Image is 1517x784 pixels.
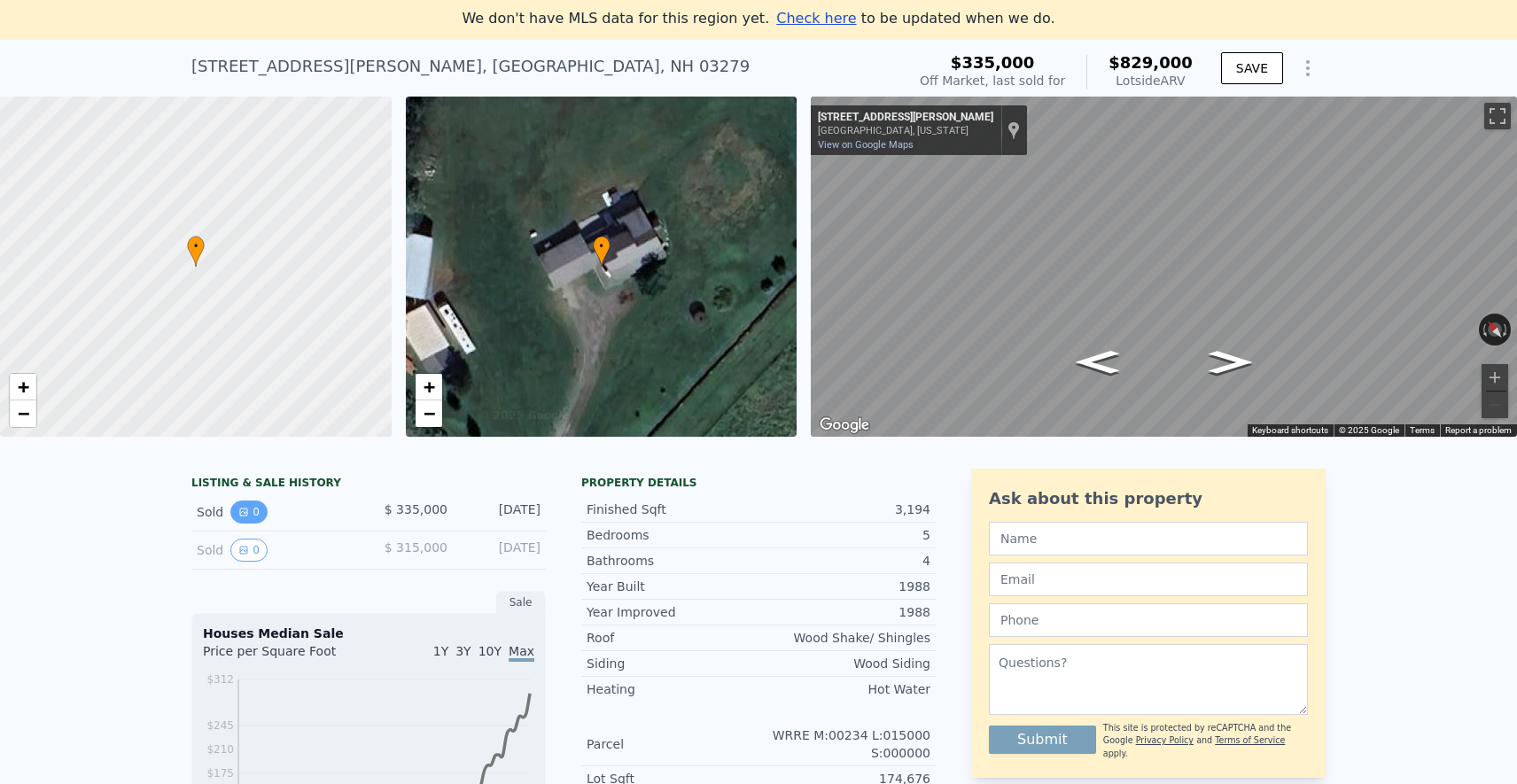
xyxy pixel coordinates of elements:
[758,629,930,647] div: Wood Shake/ Shingles
[776,10,856,27] span: Check here
[462,501,541,524] div: [DATE]
[423,402,434,424] span: −
[423,376,434,398] span: +
[758,552,930,570] div: 4
[587,603,758,621] div: Year Improved
[191,54,750,79] div: [STREET_ADDRESS][PERSON_NAME] , [GEOGRAPHIC_DATA] , NH 03279
[187,236,205,267] div: •
[10,374,36,400] a: Zoom in
[230,501,268,524] button: View historical data
[416,400,442,427] a: Zoom out
[989,522,1308,555] input: Name
[1339,425,1399,435] span: © 2025 Google
[815,414,874,437] img: Google
[1215,735,1285,745] a: Terms of Service
[758,526,930,544] div: 5
[818,111,993,125] div: [STREET_ADDRESS][PERSON_NAME]
[509,644,534,662] span: Max
[1252,424,1328,437] button: Keyboard shortcuts
[587,526,758,544] div: Bedrooms
[818,125,993,136] div: [GEOGRAPHIC_DATA], [US_STATE]
[1479,314,1489,345] button: Rotate counterclockwise
[18,376,29,398] span: +
[10,400,36,427] a: Zoom out
[593,236,611,267] div: •
[1109,72,1193,89] div: Lotside ARV
[385,502,447,516] span: $ 335,000
[758,726,930,762] div: WRRE M:00234 L:015000 S:000000
[989,726,1096,754] button: Submit
[811,97,1517,437] div: Street View
[1290,50,1326,86] button: Show Options
[581,476,936,490] div: Property details
[206,767,234,780] tspan: $175
[587,629,758,647] div: Roof
[989,486,1308,511] div: Ask about this property
[1190,345,1271,379] path: Go Southeast, Lake Tarleton Rd
[1103,722,1308,760] div: This site is protected by reCAPTCHA and the Google and apply.
[776,8,1054,29] div: to be updated when we do.
[1136,735,1194,745] a: Privacy Policy
[1445,425,1512,435] a: Report a problem
[593,238,611,254] span: •
[1484,103,1511,129] button: Toggle fullscreen view
[587,655,758,672] div: Siding
[191,476,546,493] div: LISTING & SALE HISTORY
[385,540,447,555] span: $ 315,000
[758,603,930,621] div: 1988
[587,501,758,518] div: Finished Sqft
[1482,364,1508,391] button: Zoom in
[478,644,502,658] span: 10Y
[230,539,268,562] button: View historical data
[951,53,1035,72] span: $335,000
[206,673,234,686] tspan: $312
[462,8,1054,29] div: We don't have MLS data for this region yet.
[758,501,930,518] div: 3,194
[206,743,234,756] tspan: $210
[197,501,354,524] div: Sold
[416,374,442,400] a: Zoom in
[462,539,541,562] div: [DATE]
[920,72,1065,89] div: Off Market, last sold for
[18,402,29,424] span: −
[587,680,758,698] div: Heating
[1221,52,1283,84] button: SAVE
[197,539,354,562] div: Sold
[1109,53,1193,72] span: $829,000
[1058,345,1138,379] path: Go Northwest, Lake Tarleton Rd
[496,591,546,614] div: Sale
[455,644,471,658] span: 3Y
[989,563,1308,596] input: Email
[1482,392,1508,418] button: Zoom out
[433,644,448,658] span: 1Y
[206,719,234,732] tspan: $245
[815,414,874,437] a: Open this area in Google Maps (opens a new window)
[187,238,205,254] span: •
[1502,314,1512,345] button: Rotate clockwise
[203,625,534,642] div: Houses Median Sale
[758,680,930,698] div: Hot Water
[989,603,1308,637] input: Phone
[818,139,914,151] a: View on Google Maps
[587,578,758,595] div: Year Built
[1410,425,1435,435] a: Terms
[811,97,1517,437] div: Map
[1480,313,1511,345] button: Reset the view
[758,578,930,595] div: 1988
[1007,120,1020,140] a: Show location on map
[203,642,369,671] div: Price per Square Foot
[758,655,930,672] div: Wood Siding
[587,552,758,570] div: Bathrooms
[587,735,758,753] div: Parcel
